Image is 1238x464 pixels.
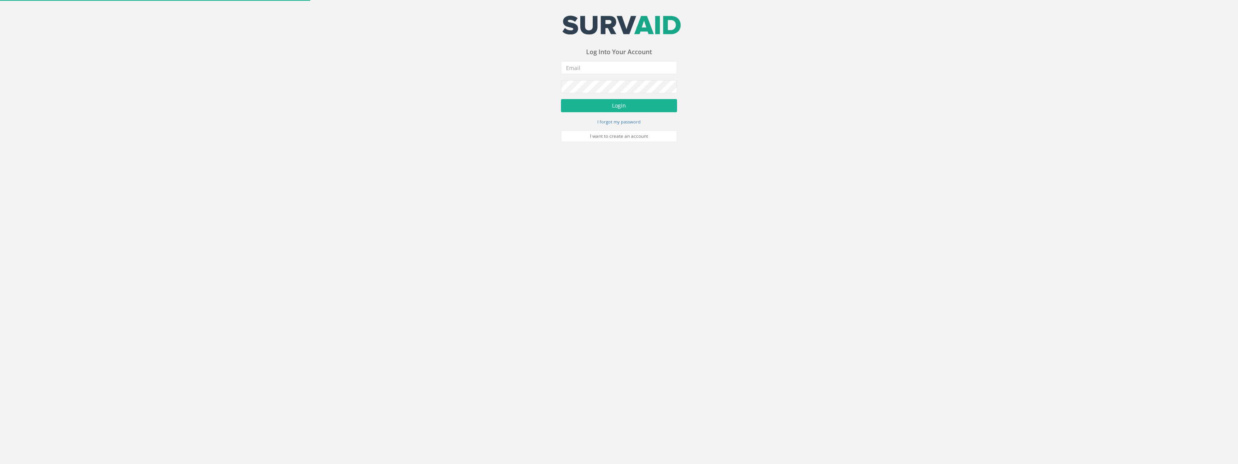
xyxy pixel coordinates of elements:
h3: Log Into Your Account [561,49,677,56]
a: I want to create an account [561,130,677,142]
input: Email [561,61,677,74]
small: I forgot my password [597,119,641,125]
a: I forgot my password [597,118,641,125]
button: Login [561,99,677,112]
